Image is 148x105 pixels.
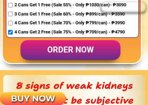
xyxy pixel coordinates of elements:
span: 4 Cans Get 1 Free (Sale 70% - Only ₱799/can) - ₱3990 [14,19,126,27]
span: 3 Cans Get 1 Free (Sale 60% - Only ₱899/can) - ₱3590 [14,11,126,18]
p: order now [20,40,121,60]
span: 4 Cans Get 2 Free (Sale 75% - Only ₱709/can) - ₱4790 [14,29,126,36]
span: 2 Cans Get 1 Free (Sale 55% - Only ₱1030/can)- ₱3090 [14,1,126,9]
